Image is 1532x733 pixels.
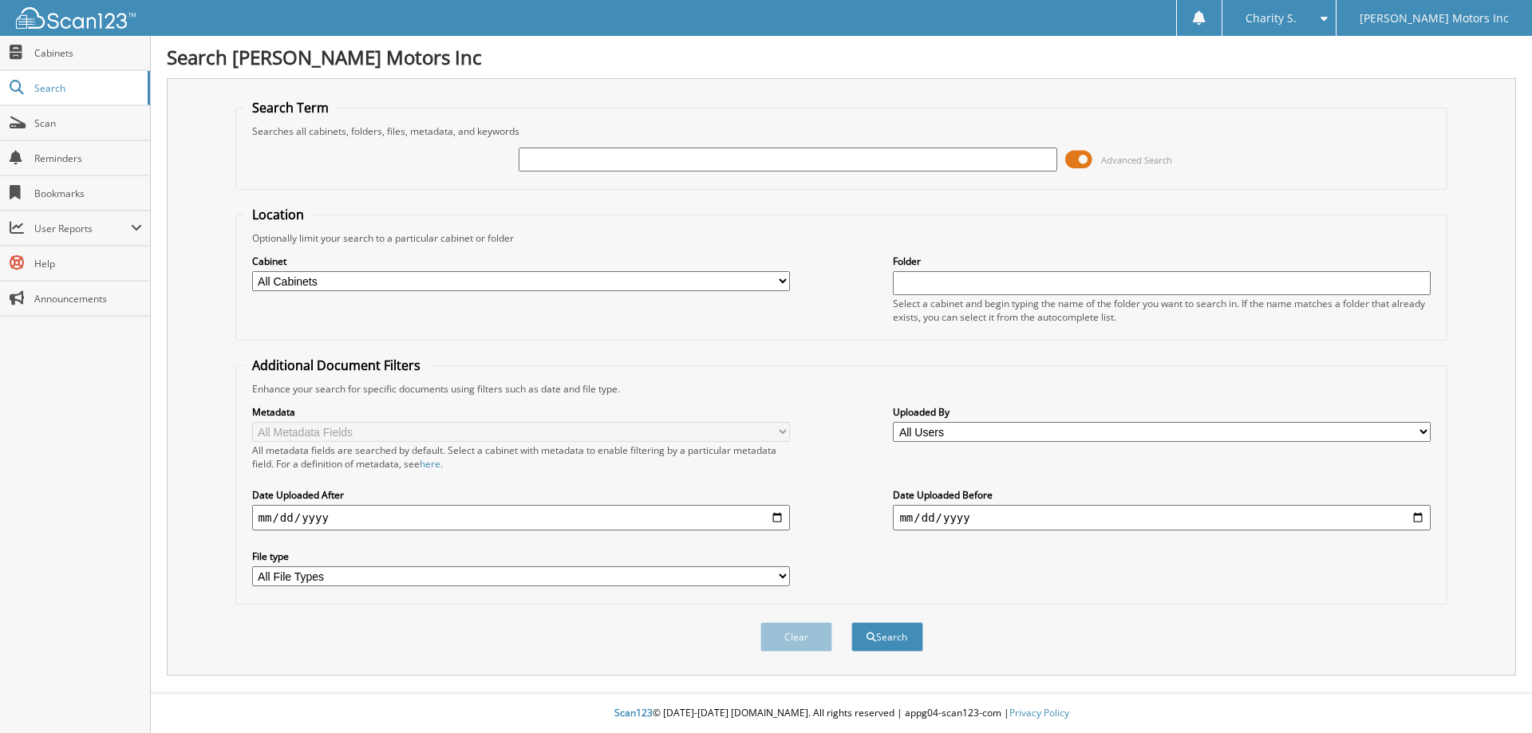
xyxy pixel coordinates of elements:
[34,187,142,200] span: Bookmarks
[244,124,1439,138] div: Searches all cabinets, folders, files, metadata, and keywords
[893,505,1431,530] input: end
[893,254,1431,268] label: Folder
[244,382,1439,396] div: Enhance your search for specific documents using filters such as date and file type.
[614,706,653,719] span: Scan123
[16,7,136,29] img: scan123-logo-white.svg
[167,44,1516,70] h1: Search [PERSON_NAME] Motors Inc
[893,297,1431,324] div: Select a cabinet and begin typing the name of the folder you want to search in. If the name match...
[252,254,790,268] label: Cabinet
[851,622,923,652] button: Search
[1101,154,1172,166] span: Advanced Search
[34,292,142,305] span: Announcements
[1009,706,1069,719] a: Privacy Policy
[252,550,790,563] label: File type
[34,152,142,165] span: Reminders
[244,231,1439,245] div: Optionally limit your search to a particular cabinet or folder
[252,405,790,419] label: Metadata
[244,99,337,116] legend: Search Term
[34,116,142,130] span: Scan
[34,257,142,270] span: Help
[244,357,428,374] legend: Additional Document Filters
[1360,14,1509,23] span: [PERSON_NAME] Motors Inc
[34,46,142,60] span: Cabinets
[244,206,312,223] legend: Location
[420,457,440,471] a: here
[252,488,790,502] label: Date Uploaded After
[252,505,790,530] input: start
[893,405,1431,419] label: Uploaded By
[252,443,790,471] div: All metadata fields are searched by default. Select a cabinet with metadata to enable filtering b...
[760,622,832,652] button: Clear
[893,488,1431,502] label: Date Uploaded Before
[1246,14,1297,23] span: Charity S.
[151,694,1532,733] div: © [DATE]-[DATE] [DOMAIN_NAME]. All rights reserved | appg04-scan123-com |
[34,81,140,95] span: Search
[34,222,131,235] span: User Reports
